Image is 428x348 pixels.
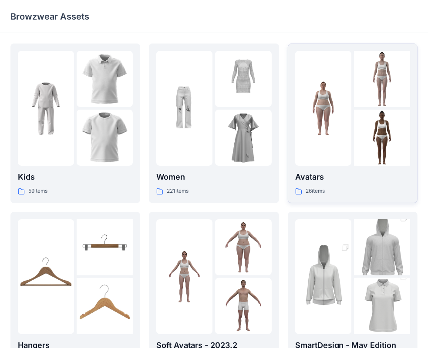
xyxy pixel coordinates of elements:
img: folder 1 [18,248,74,304]
p: 26 items [306,187,325,196]
img: folder 3 [77,110,133,166]
img: folder 2 [354,205,410,290]
img: folder 1 [295,234,351,319]
img: folder 2 [354,51,410,107]
img: folder 2 [215,51,271,107]
img: folder 2 [77,219,133,275]
p: 221 items [167,187,189,196]
img: folder 3 [354,110,410,166]
img: folder 1 [295,80,351,137]
p: Browzwear Assets [10,10,89,23]
img: folder 2 [215,219,271,275]
a: folder 1folder 2folder 3Women221items [149,43,279,203]
img: folder 2 [77,51,133,107]
img: folder 1 [156,248,212,304]
a: folder 1folder 2folder 3Avatars26items [288,43,418,203]
p: Women [156,171,271,183]
p: Avatars [295,171,410,183]
img: folder 3 [77,278,133,334]
a: folder 1folder 2folder 3Kids59items [10,43,140,203]
img: folder 1 [156,80,212,137]
img: folder 1 [18,80,74,137]
p: 59 items [28,187,47,196]
img: folder 3 [215,278,271,334]
img: folder 3 [215,110,271,166]
p: Kids [18,171,133,183]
